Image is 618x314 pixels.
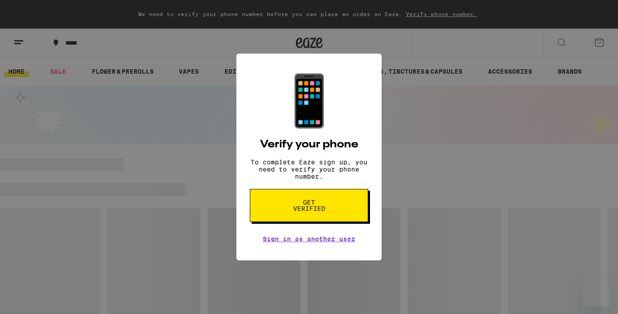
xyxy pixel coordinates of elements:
[250,159,368,180] p: To complete Eaze sign up, you need to verify your phone number.
[582,278,611,307] iframe: Button to launch messaging window
[263,235,355,243] a: Sign in as another user
[250,189,368,222] button: Get verified
[286,199,332,212] span: Get verified
[260,139,358,150] h2: Verify your phone
[278,71,341,130] div: 📱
